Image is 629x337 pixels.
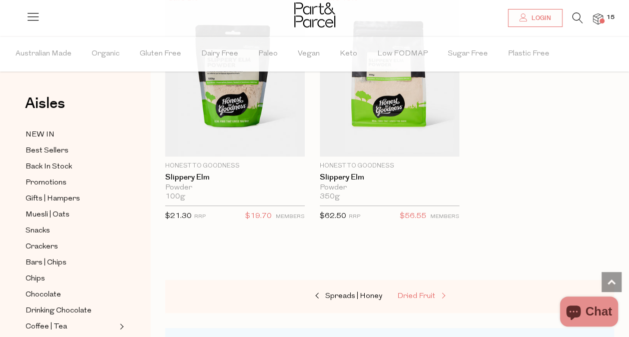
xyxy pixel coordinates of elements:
[349,214,360,219] small: RRP
[140,36,181,71] span: Gluten Free
[298,36,320,71] span: Vegan
[201,36,238,71] span: Dairy Free
[400,210,426,223] span: $56.55
[508,36,549,71] span: Plastic Free
[340,36,357,71] span: Keto
[26,224,117,237] a: Snacks
[26,192,117,205] a: Gifts | Hampers
[165,183,305,192] div: Powder
[397,290,497,303] a: Dried Fruit
[25,96,65,121] a: Aisles
[194,214,206,219] small: RRP
[508,9,562,27] a: Login
[276,214,305,219] small: MEMBERS
[26,193,80,205] span: Gifts | Hampers
[165,212,192,220] span: $21.30
[26,272,117,285] a: Chips
[294,2,335,27] img: Part&Parcel
[16,36,72,71] span: Australian Made
[26,144,117,157] a: Best Sellers
[529,14,551,22] span: Login
[26,225,50,237] span: Snacks
[26,161,72,173] span: Back In Stock
[26,145,69,157] span: Best Sellers
[320,161,459,170] p: Honest to Goodness
[430,214,459,219] small: MEMBERS
[397,292,435,300] span: Dried Fruit
[165,173,305,182] a: Slippery Elm
[282,290,382,303] a: Spreads | Honey
[26,208,117,221] a: Muesli | Oats
[26,273,45,285] span: Chips
[26,177,67,189] span: Promotions
[320,212,346,220] span: $62.50
[26,176,117,189] a: Promotions
[604,13,617,22] span: 15
[165,161,305,170] p: Honest to Goodness
[26,320,117,333] a: Coffee | Tea
[26,288,117,301] a: Chocolate
[26,256,117,269] a: Bars | Chips
[26,128,117,141] a: NEW IN
[320,192,340,201] span: 350g
[593,13,603,24] a: 15
[320,173,459,182] a: Slippery Elm
[26,241,58,253] span: Crackers
[26,305,92,317] span: Drinking Chocolate
[448,36,488,71] span: Sugar Free
[325,292,382,300] span: Spreads | Honey
[26,209,70,221] span: Muesli | Oats
[25,92,65,114] span: Aisles
[26,240,117,253] a: Crackers
[26,321,67,333] span: Coffee | Tea
[26,289,61,301] span: Chocolate
[26,160,117,173] a: Back In Stock
[258,36,278,71] span: Paleo
[26,304,117,317] a: Drinking Chocolate
[245,210,272,223] span: $19.70
[377,36,428,71] span: Low FODMAP
[117,320,124,332] button: Expand/Collapse Coffee | Tea
[92,36,120,71] span: Organic
[26,129,55,141] span: NEW IN
[320,183,459,192] div: Powder
[165,192,185,201] span: 100g
[26,257,67,269] span: Bars | Chips
[557,296,621,329] inbox-online-store-chat: Shopify online store chat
